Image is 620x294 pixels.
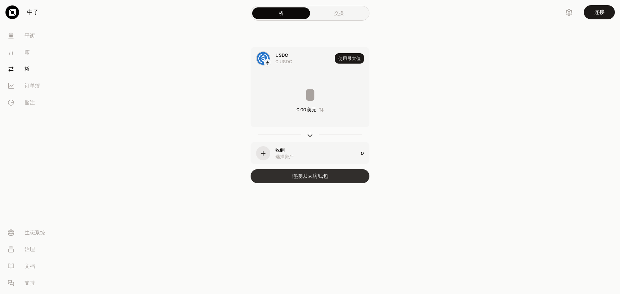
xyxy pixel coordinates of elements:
font: USDC [275,52,288,58]
font: 支持 [25,279,35,286]
button: 0.00 美元 [296,106,324,113]
a: 文档 [3,258,70,275]
a: 生态系统 [3,224,70,241]
font: 赚 [25,49,30,56]
a: 支持 [3,275,70,291]
img: 以太坊标志 [264,60,270,66]
font: 桥 [25,66,30,72]
button: 使用最大值 [335,53,364,64]
font: 交换 [334,10,344,16]
font: 连接以太坊钱包 [292,173,328,179]
font: 0 [361,150,364,156]
a: 治理 [3,241,70,258]
font: 平衡 [25,32,35,39]
font: 连接 [594,9,604,15]
a: 赚 [3,44,70,61]
font: 订单簿 [25,82,40,89]
div: USDC 徽标以太坊标志USDC0 USDC [251,47,332,69]
font: 赌注 [25,99,35,106]
img: USDC 徽标 [257,52,270,65]
button: 连接以太坊钱包 [251,169,369,183]
font: 中子 [27,8,39,16]
div: 收到选择资产 [251,142,358,164]
font: 生态系统 [25,229,45,236]
font: 收到 [275,147,284,153]
button: 连接 [584,5,615,19]
font: 0.00 美元 [296,107,316,113]
font: 桥 [279,10,284,16]
a: 赌注 [3,94,70,111]
a: 平衡 [3,27,70,44]
font: 选择资产 [275,154,294,159]
a: 桥 [3,61,70,77]
button: 收到选择资产0 [251,142,369,164]
a: 订单簿 [3,77,70,94]
font: 0 USDC [275,59,292,65]
font: 治理 [25,246,35,253]
font: 使用最大值 [338,56,361,61]
font: 文档 [25,263,35,269]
